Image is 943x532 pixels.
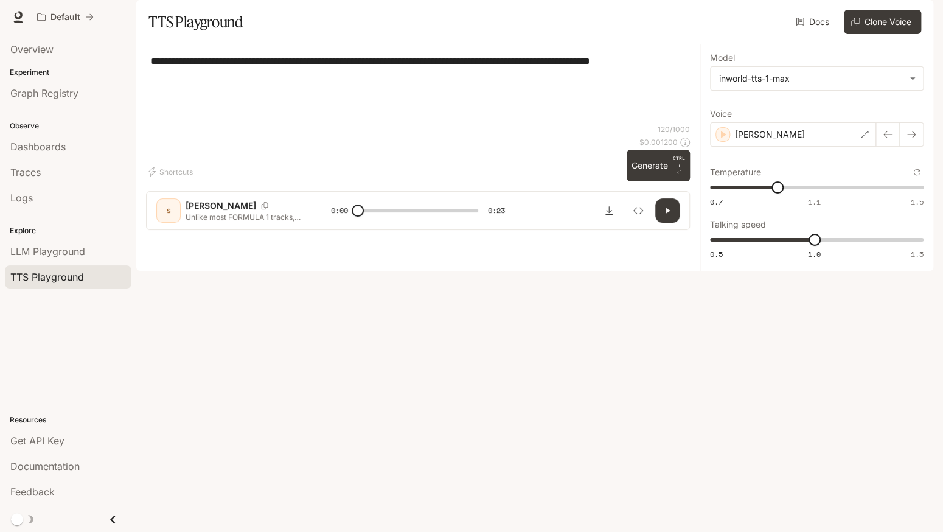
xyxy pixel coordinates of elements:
p: Talking speed [710,220,766,229]
div: inworld-tts-1-max [719,72,903,85]
p: $ 0.001200 [639,137,678,147]
div: inworld-tts-1-max [711,67,923,90]
button: GenerateCTRL +⏎ [627,150,690,181]
p: CTRL + [673,155,685,169]
p: 120 / 1000 [658,124,690,135]
button: Copy Voice ID [256,202,273,209]
span: 1.1 [808,197,821,207]
p: Unlike most FORMULA 1 tracks, Imola is driven anti-clockwise, and offers our drivers [DATE] just ... [186,212,302,222]
p: Default [50,12,80,23]
a: Docs [793,10,834,34]
span: 0:23 [488,205,505,217]
p: [PERSON_NAME] [735,128,805,141]
span: 0.7 [710,197,723,207]
div: S [159,201,178,220]
span: 1.0 [808,249,821,259]
p: Temperature [710,168,761,177]
button: Download audio [597,198,621,223]
p: Model [710,54,735,62]
button: Shortcuts [146,162,198,181]
button: Clone Voice [844,10,921,34]
h1: TTS Playground [148,10,243,34]
button: All workspaces [32,5,99,29]
span: 1.5 [911,197,924,207]
span: 0:00 [331,205,348,217]
button: Inspect [626,198,650,223]
p: Voice [710,110,732,118]
button: Reset to default [910,166,924,179]
p: ⏎ [673,155,685,177]
span: 1.5 [911,249,924,259]
p: [PERSON_NAME] [186,200,256,212]
span: 0.5 [710,249,723,259]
